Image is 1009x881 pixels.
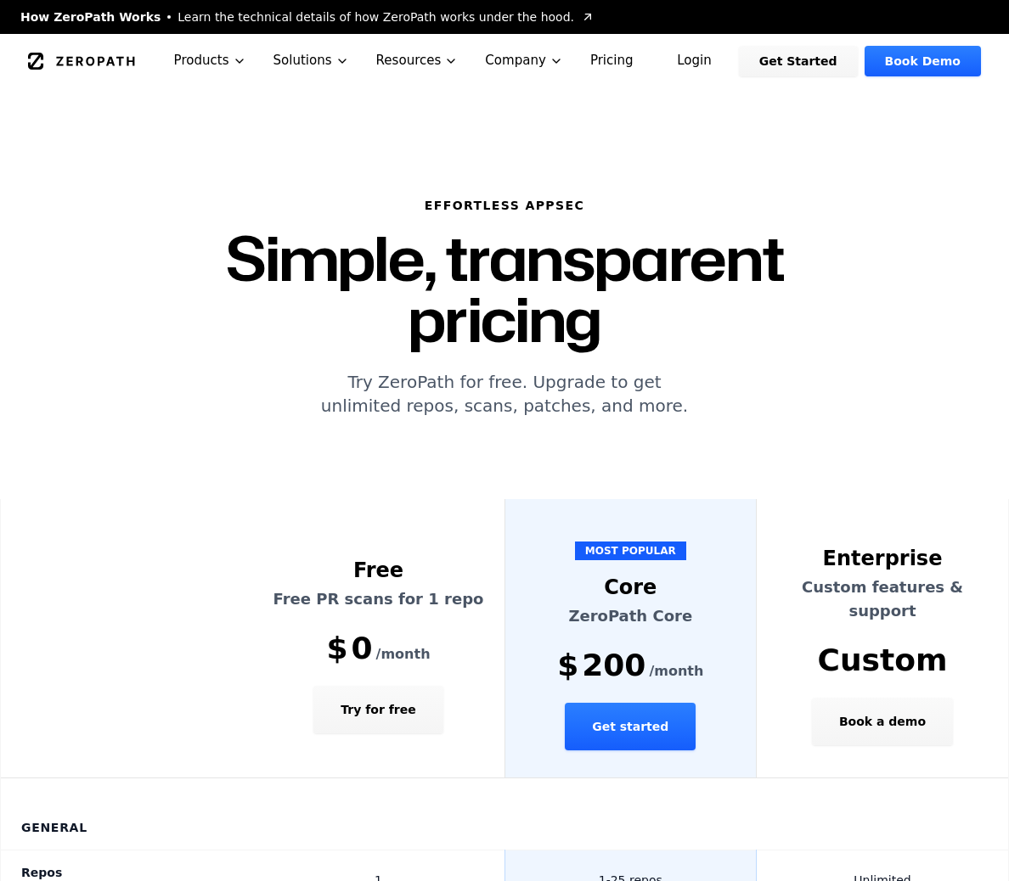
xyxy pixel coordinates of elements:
button: Company [471,34,577,87]
a: How ZeroPath WorksLearn the technical details of how ZeroPath works under the hood. [20,8,595,25]
span: Custom [818,643,948,677]
button: Resources [363,34,472,87]
a: Get Started [739,46,858,76]
span: 0 [352,631,373,665]
p: Custom features & support [777,575,988,623]
button: Get started [565,703,696,750]
p: ZeroPath Core [526,604,736,628]
h6: Effortless AppSec [124,197,885,214]
span: /month [649,661,703,682]
div: Repos [21,864,233,881]
a: Login [657,46,732,76]
span: How ZeroPath Works [20,8,161,25]
th: General [1,778,1008,850]
p: Free PR scans for 1 repo [273,587,484,611]
span: 200 [582,648,645,682]
span: MOST POPULAR [575,542,686,560]
div: Core [526,574,736,601]
button: Products [161,34,260,87]
button: Book a demo [812,698,953,745]
h1: Simple, transparent pricing [124,227,885,350]
p: Try ZeroPath for free. Upgrade to get unlimited repos, scans, patches, and more. [124,370,885,418]
span: $ [326,631,347,665]
span: /month [376,644,431,665]
div: Enterprise [777,545,988,572]
button: Try for free [313,686,442,733]
a: Book Demo [865,46,981,76]
button: Solutions [260,34,363,87]
span: Learn the technical details of how ZeroPath works under the hood. [178,8,574,25]
div: Free [273,557,484,584]
span: $ [557,648,578,682]
a: Pricing [577,34,647,87]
